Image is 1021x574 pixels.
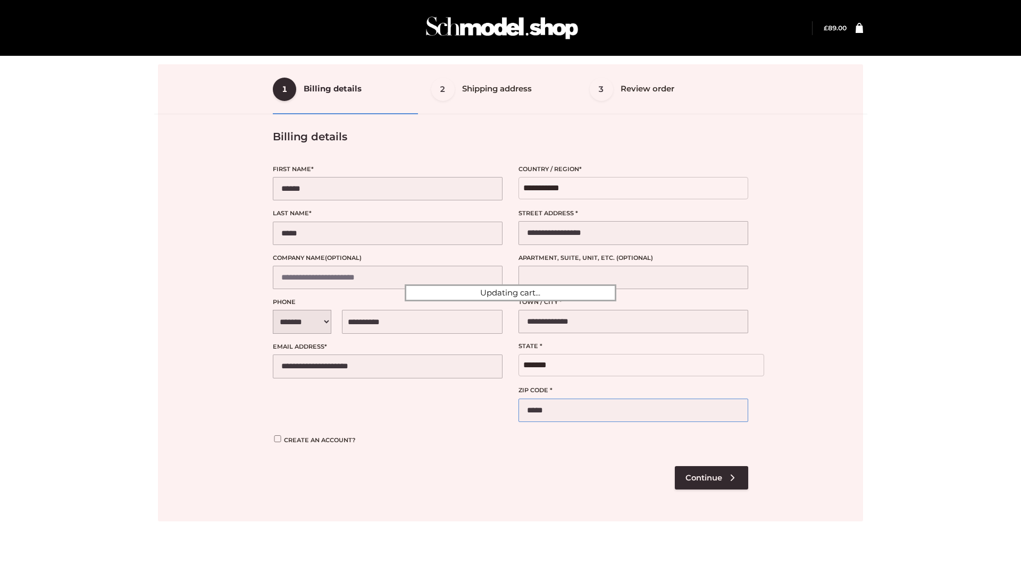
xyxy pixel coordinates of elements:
div: Updating cart... [405,284,616,301]
a: £89.00 [824,24,847,32]
bdi: 89.00 [824,24,847,32]
span: £ [824,24,828,32]
img: Schmodel Admin 964 [422,7,582,49]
